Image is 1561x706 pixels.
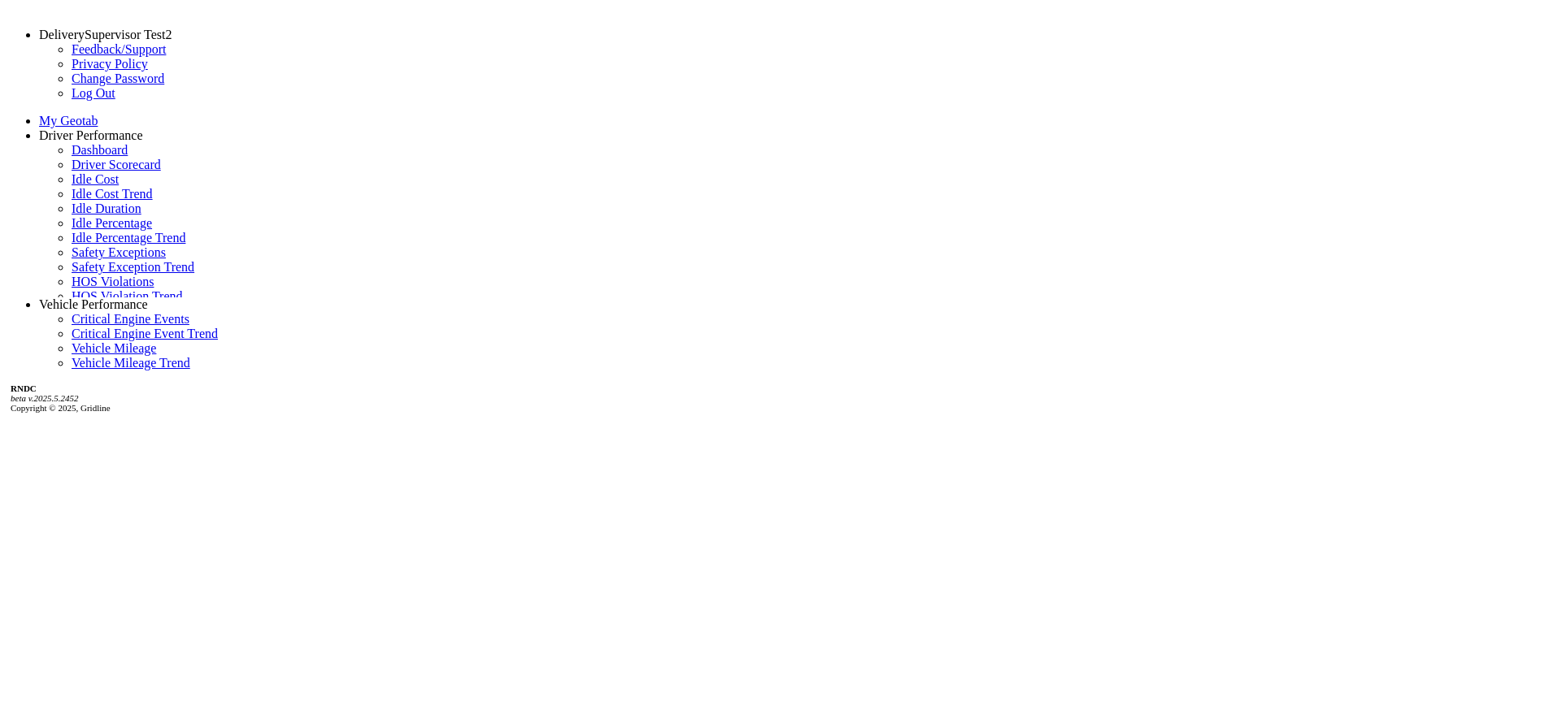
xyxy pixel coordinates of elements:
[72,201,141,215] a: Idle Duration
[72,86,115,100] a: Log Out
[72,187,153,201] a: Idle Cost Trend
[11,393,79,403] i: beta v.2025.5.2452
[72,158,161,171] a: Driver Scorecard
[39,128,143,142] a: Driver Performance
[72,341,156,355] a: Vehicle Mileage
[39,114,98,128] a: My Geotab
[72,312,189,326] a: Critical Engine Events
[72,275,154,288] a: HOS Violations
[39,28,172,41] a: DeliverySupervisor Test2
[72,231,185,245] a: Idle Percentage Trend
[11,383,37,393] b: RNDC
[11,383,1554,413] div: Copyright © 2025, Gridline
[72,327,218,340] a: Critical Engine Event Trend
[72,42,166,56] a: Feedback/Support
[72,172,119,186] a: Idle Cost
[72,57,148,71] a: Privacy Policy
[39,297,148,311] a: Vehicle Performance
[72,245,166,259] a: Safety Exceptions
[72,356,190,370] a: Vehicle Mileage Trend
[72,71,164,85] a: Change Password
[72,260,194,274] a: Safety Exception Trend
[72,216,152,230] a: Idle Percentage
[72,289,183,303] a: HOS Violation Trend
[72,143,128,157] a: Dashboard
